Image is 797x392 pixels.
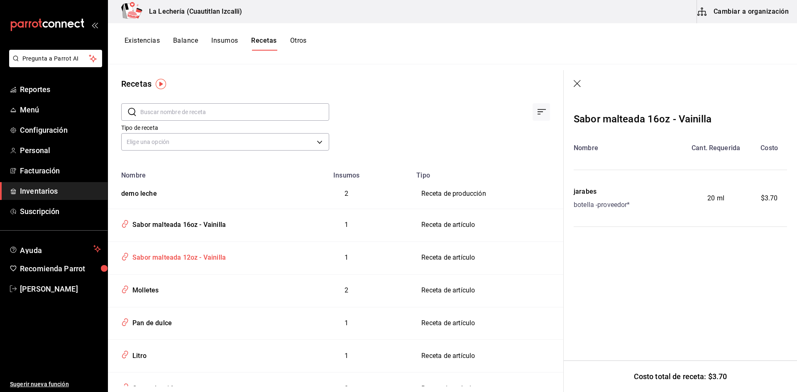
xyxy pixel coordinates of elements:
[108,166,281,179] th: Nombre
[761,193,778,203] span: $3.70
[345,253,348,261] span: 1
[20,244,90,254] span: Ayuda
[20,165,101,176] span: Facturación
[129,282,159,295] div: Molletes
[20,283,101,295] span: [PERSON_NAME]
[20,124,101,136] span: Configuración
[129,348,147,361] div: Litro
[533,103,550,121] div: Ordenar por
[751,143,787,153] div: Costo
[129,315,172,328] div: Pan de dulce
[345,319,348,327] span: 1
[345,221,348,229] span: 1
[9,50,102,67] button: Pregunta a Parrot AI
[121,133,329,151] div: Elige una opción
[91,22,98,28] button: open_drawer_menu
[411,340,563,373] td: Receta de artículo
[22,54,89,63] span: Pregunta a Parrot AI
[20,84,101,95] span: Reportes
[345,190,348,197] span: 2
[142,7,242,17] h3: La Lechería (Cuautitlan Izcalli)
[140,104,329,120] input: Buscar nombre de receta
[574,143,680,153] div: Nombre
[411,179,563,209] td: Receta de producción
[574,200,630,210] div: botella - proveedor*
[411,274,563,307] td: Receta de artículo
[129,217,226,230] div: Sabor malteada 16oz - Vainilla
[125,37,307,51] div: navigation tabs
[125,37,160,51] button: Existencias
[411,307,563,340] td: Receta de artículo
[6,60,102,69] a: Pregunta a Parrot AI
[281,166,411,179] th: Insumos
[20,206,101,217] span: Suscripción
[20,145,101,156] span: Personal
[290,37,307,51] button: Otros
[345,352,348,360] span: 1
[129,250,226,263] div: Sabor malteada 12oz - Vainilla
[251,37,276,51] button: Recetas
[121,125,329,131] label: Tipo de receta
[345,286,348,294] span: 2
[707,193,724,203] span: 20 ml
[20,104,101,115] span: Menú
[20,263,101,274] span: Recomienda Parrot
[574,187,630,197] div: jarabes
[211,37,238,51] button: Insumos
[411,241,563,274] td: Receta de artículo
[118,186,157,199] div: demo leche
[20,185,101,197] span: Inventarios
[10,380,101,389] span: Sugerir nueva función
[411,166,563,179] th: Tipo
[173,37,198,51] button: Balance
[156,79,166,89] img: Tooltip marker
[121,78,152,90] div: Recetas
[680,143,751,153] div: Cant. Requerida
[411,209,563,241] td: Receta de artículo
[564,360,797,392] div: Costo total de receta: $3.70
[574,112,711,127] div: Sabor malteada 16oz - Vainilla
